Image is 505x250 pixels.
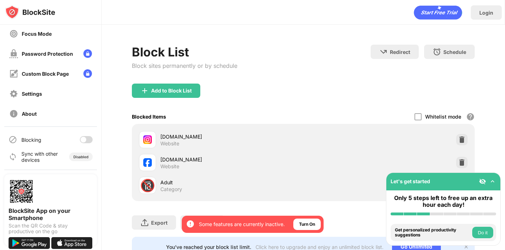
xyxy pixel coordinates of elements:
div: About [22,111,37,117]
div: Click here to upgrade and enjoy an unlimited block list. [256,244,383,250]
div: Adult [160,179,303,186]
div: Add to Block List [151,88,192,94]
div: Custom Block Page [22,71,69,77]
div: [DOMAIN_NAME] [160,156,303,163]
div: Turn On [299,221,315,228]
div: Password Protection [22,51,73,57]
div: Disabled [73,155,88,159]
div: You’ve reached your block list limit. [166,244,251,250]
div: BlockSite App on your Smartphone [9,207,93,221]
div: Some features are currently inactive. [199,221,285,228]
div: Website [160,163,179,170]
img: password-protection-off.svg [9,49,18,58]
div: Export [151,220,168,226]
img: logo-blocksite.svg [5,5,55,19]
img: eye-not-visible.svg [479,178,486,185]
div: Sync with other devices [21,151,58,163]
img: sync-icon.svg [9,152,17,161]
img: blocking-icon.svg [9,135,17,144]
img: customize-block-page-off.svg [9,69,18,78]
img: get-it-on-google-play.svg [9,237,50,249]
img: options-page-qr-code.png [9,179,34,204]
div: Settings [22,91,42,97]
div: 🔞 [140,178,155,193]
div: Block List [132,45,237,59]
div: Schedule [443,49,466,55]
img: error-circle-white.svg [186,220,195,228]
div: animation [414,5,462,20]
img: about-off.svg [9,109,18,118]
div: Category [160,186,182,192]
img: omni-setup-toggle.svg [489,178,496,185]
button: Do it [472,227,493,238]
img: lock-menu.svg [83,69,92,78]
img: download-on-the-app-store.svg [51,237,93,249]
div: Login [479,10,493,16]
div: Block sites permanently or by schedule [132,62,237,69]
img: lock-menu.svg [83,49,92,58]
img: settings-off.svg [9,89,18,98]
div: Redirect [390,49,410,55]
img: focus-off.svg [9,29,18,38]
img: favicons [143,158,152,167]
img: x-button.svg [463,244,469,250]
div: Focus Mode [22,31,52,37]
div: Whitelist mode [425,114,461,120]
div: Blocking [21,137,41,143]
div: Scan the QR Code & stay productive on the go [9,223,93,234]
div: [DOMAIN_NAME] [160,133,303,140]
div: Blocked Items [132,114,166,120]
img: favicons [143,135,152,144]
div: Let's get started [391,178,430,184]
div: Get personalized productivity suggestions [395,227,470,238]
div: Only 5 steps left to free up an extra hour each day! [391,195,496,208]
div: Website [160,140,179,147]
